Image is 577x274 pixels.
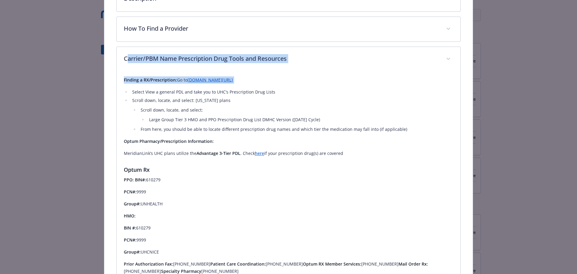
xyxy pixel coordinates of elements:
strong: Optum Pharmacy/Prescription Information: [124,138,214,144]
p: 9999 [124,236,453,244]
strong: Optum RX Member Services: [303,261,361,267]
p: MeridianLink’s UHC plans utilize the . Check if your prescription drug(s) are covered [124,150,453,157]
strong: Group#: [124,201,141,207]
p: 610279 [124,176,453,183]
strong: PPO: [124,177,134,183]
p: UHCNICE [124,248,453,256]
strong: BIN#: [135,177,146,183]
p: How To Find a Provider [124,24,439,33]
h3: Optum Rx [124,165,453,174]
a: here [255,150,264,156]
strong: BIN #: [124,225,136,231]
strong: Finding a RX/Prescription: [124,77,177,83]
p: Carrier/PBM Name Prescription Drug Tools and Resources [124,54,439,63]
strong: Patient Care Coordination: [210,261,266,267]
strong: HMO: [124,213,136,219]
p: 9999 [124,188,453,195]
strong: Group#: [124,249,141,255]
p: Go to [124,76,453,84]
strong: Mail Order Rx: [398,261,428,267]
li: From here, you should be able to locate different prescription drug names and which tier the medi... [139,126,453,133]
strong: PCN#: [124,237,136,243]
p: UNHEALTH [124,200,453,208]
li: Large Group Tier 3 HMO and PPO Prescription Drug List DMHC Version ([DATE] Cycle) [147,116,453,123]
strong: Specialty Pharmacy [161,268,201,274]
li: Scroll down, locate, and select: [US_STATE] plans [130,97,453,133]
div: Carrier/PBM Name Prescription Drug Tools and Resources [117,47,461,72]
strong: Advantage 3-Tier PDL [197,150,240,156]
li: Select View a general PDL and take you to UHC’s Prescription Drug Lists [130,88,453,96]
a: [DOMAIN_NAME][URL] [188,77,233,83]
p: 610279 [124,224,453,232]
li: Scroll down, locate, and select: [139,106,453,123]
strong: Prior Authorization Fax: [124,261,173,267]
strong: PCN#: [124,189,136,195]
div: How To Find a Provider [117,17,461,42]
